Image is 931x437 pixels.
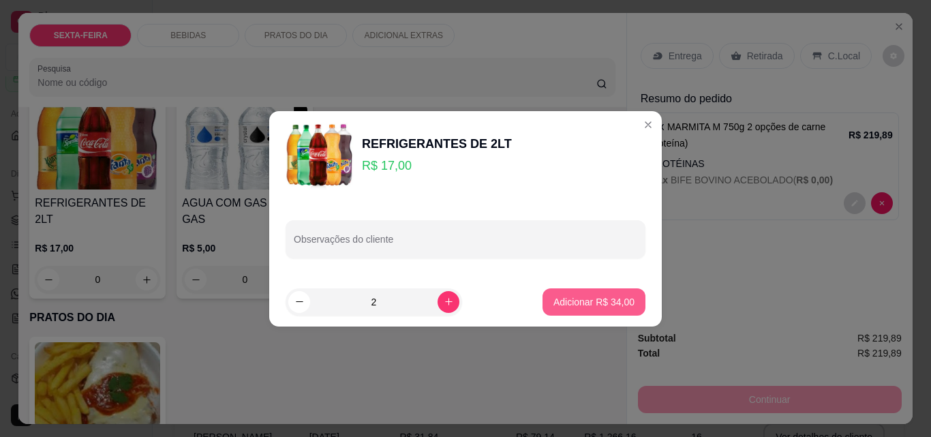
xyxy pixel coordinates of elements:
button: decrease-product-quantity [288,291,310,313]
button: increase-product-quantity [438,291,459,313]
input: Observações do cliente [294,238,637,252]
div: REFRIGERANTES DE 2LT [362,134,512,153]
p: Adicionar R$ 34,00 [553,295,635,309]
button: Close [637,114,659,136]
p: R$ 17,00 [362,156,512,175]
button: Adicionar R$ 34,00 [543,288,645,316]
img: product-image [286,122,354,190]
